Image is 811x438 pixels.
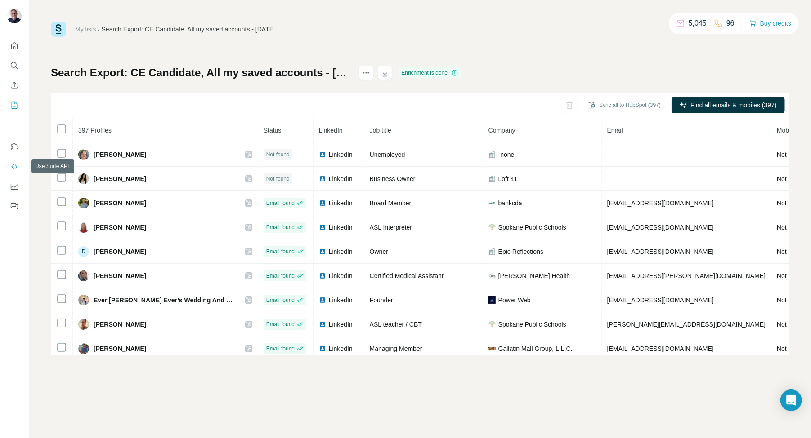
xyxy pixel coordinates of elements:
span: Business Owner [370,175,416,182]
span: LinkedIn [319,127,343,134]
a: My lists [75,26,96,33]
p: 96 [726,18,735,29]
img: LinkedIn logo [319,296,326,304]
span: Certified Medical Assistant [370,272,444,279]
span: Not found [266,150,290,159]
img: LinkedIn logo [319,248,326,255]
span: [EMAIL_ADDRESS][DOMAIN_NAME] [607,224,714,231]
img: LinkedIn logo [319,199,326,207]
span: Email found [266,320,295,328]
span: Status [264,127,282,134]
img: Avatar [78,319,89,330]
span: LinkedIn [329,150,353,159]
img: LinkedIn logo [319,272,326,279]
button: Enrich CSV [7,77,22,93]
button: Use Surfe on LinkedIn [7,139,22,155]
span: Owner [370,248,388,255]
span: Power Web [498,296,531,305]
span: [PERSON_NAME] [94,344,146,353]
span: [PERSON_NAME] [94,320,146,329]
span: [EMAIL_ADDRESS][DOMAIN_NAME] [607,199,714,207]
img: Avatar [78,343,89,354]
span: Email found [266,296,295,304]
div: Search Export: CE Candidate, All my saved accounts - [DATE] 21:51 [102,25,282,34]
span: LinkedIn [329,223,353,232]
img: Surfe Logo [51,22,66,37]
span: [PERSON_NAME] [94,150,146,159]
h1: Search Export: CE Candidate, All my saved accounts - [DATE] 21:51 [51,66,351,80]
span: [PERSON_NAME] [94,199,146,208]
button: Buy credits [749,17,791,30]
span: Not found [266,175,290,183]
span: Find all emails & mobiles (397) [690,101,776,110]
span: [PERSON_NAME] [94,271,146,280]
span: Board Member [370,199,412,207]
span: bankcda [498,199,522,208]
span: [PERSON_NAME] Health [498,271,570,280]
button: Sync all to HubSpot (397) [582,98,667,112]
img: LinkedIn logo [319,224,326,231]
span: Epic Reflections [498,247,543,256]
img: Avatar [78,270,89,281]
span: Ever [PERSON_NAME] Ever’s Wedding And Events [94,296,236,305]
span: [EMAIL_ADDRESS][PERSON_NAME][DOMAIN_NAME] [607,272,766,279]
img: LinkedIn logo [319,175,326,182]
img: Avatar [78,295,89,305]
span: Spokane Public Schools [498,223,566,232]
span: [PERSON_NAME][EMAIL_ADDRESS][DOMAIN_NAME] [607,321,766,328]
span: Email found [266,345,295,353]
img: company-logo [488,296,496,304]
span: [EMAIL_ADDRESS][DOMAIN_NAME] [607,345,714,352]
div: Open Intercom Messenger [780,389,802,411]
div: Enrichment is done [399,67,461,78]
img: LinkedIn logo [319,321,326,328]
span: Unemployed [370,151,405,158]
span: Spokane Public Schools [498,320,566,329]
img: company-logo [488,272,496,279]
div: D [78,246,89,257]
span: [EMAIL_ADDRESS][DOMAIN_NAME] [607,248,714,255]
button: Feedback [7,198,22,214]
img: LinkedIn logo [319,151,326,158]
span: Email [607,127,623,134]
p: 5,045 [689,18,707,29]
span: Mobile [777,127,795,134]
span: LinkedIn [329,247,353,256]
img: company-logo [488,224,496,231]
button: My lists [7,97,22,113]
button: actions [359,66,373,80]
img: LinkedIn logo [319,345,326,352]
span: [EMAIL_ADDRESS][DOMAIN_NAME] [607,296,714,304]
img: company-logo [488,199,496,207]
span: 397 Profiles [78,127,112,134]
span: LinkedIn [329,296,353,305]
img: Avatar [7,9,22,23]
span: LinkedIn [329,174,353,183]
span: Loft 41 [498,174,518,183]
span: Founder [370,296,393,304]
button: Dashboard [7,178,22,195]
span: ASL teacher / CBT [370,321,422,328]
span: Email found [266,272,295,280]
span: Company [488,127,515,134]
img: company-logo [488,347,496,349]
span: Job title [370,127,391,134]
button: Use Surfe API [7,159,22,175]
span: Email found [266,248,295,256]
span: LinkedIn [329,199,353,208]
span: Email found [266,199,295,207]
button: Find all emails & mobiles (397) [672,97,785,113]
span: ASL Interpreter [370,224,412,231]
span: LinkedIn [329,344,353,353]
img: Avatar [78,173,89,184]
span: Managing Member [370,345,422,352]
span: -none- [498,150,516,159]
span: Email found [266,223,295,231]
button: Search [7,58,22,74]
img: Avatar [78,222,89,233]
button: Quick start [7,38,22,54]
img: Avatar [78,198,89,208]
img: company-logo [488,321,496,328]
span: [PERSON_NAME] [94,223,146,232]
span: [PERSON_NAME] [94,247,146,256]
